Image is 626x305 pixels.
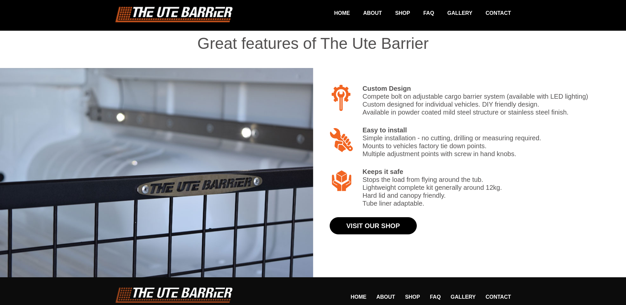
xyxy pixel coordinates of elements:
a: FAQ [430,294,441,300]
img: footer-logo.png [115,287,233,303]
a: Visit Our Shop [330,217,417,234]
a: Contact [485,294,511,300]
strong: Easy to install [363,126,407,134]
a: Contact [472,7,511,19]
li: Compete bolt on adjustable cargo barrier system (available with LED lighting) Custom designed for... [330,85,610,116]
a: Gallery [434,7,473,19]
li: Simple installation - no cutting, drilling or measuring required. Mounts to vehicles factory tie ... [330,126,610,158]
a: Home [321,7,350,19]
a: About [376,294,395,300]
img: logo.png [115,7,233,22]
a: Shop [382,7,410,19]
li: Stops the load from flying around the tub. Lightweight complete kit generally around 12kg. Hard l... [330,168,610,207]
a: Gallery [451,294,476,300]
a: FAQ [410,7,434,19]
strong: Keeps it safe [363,168,403,175]
a: About [350,7,382,19]
strong: Custom Design [363,85,411,92]
a: Home [350,294,366,300]
a: Shop [405,294,420,300]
